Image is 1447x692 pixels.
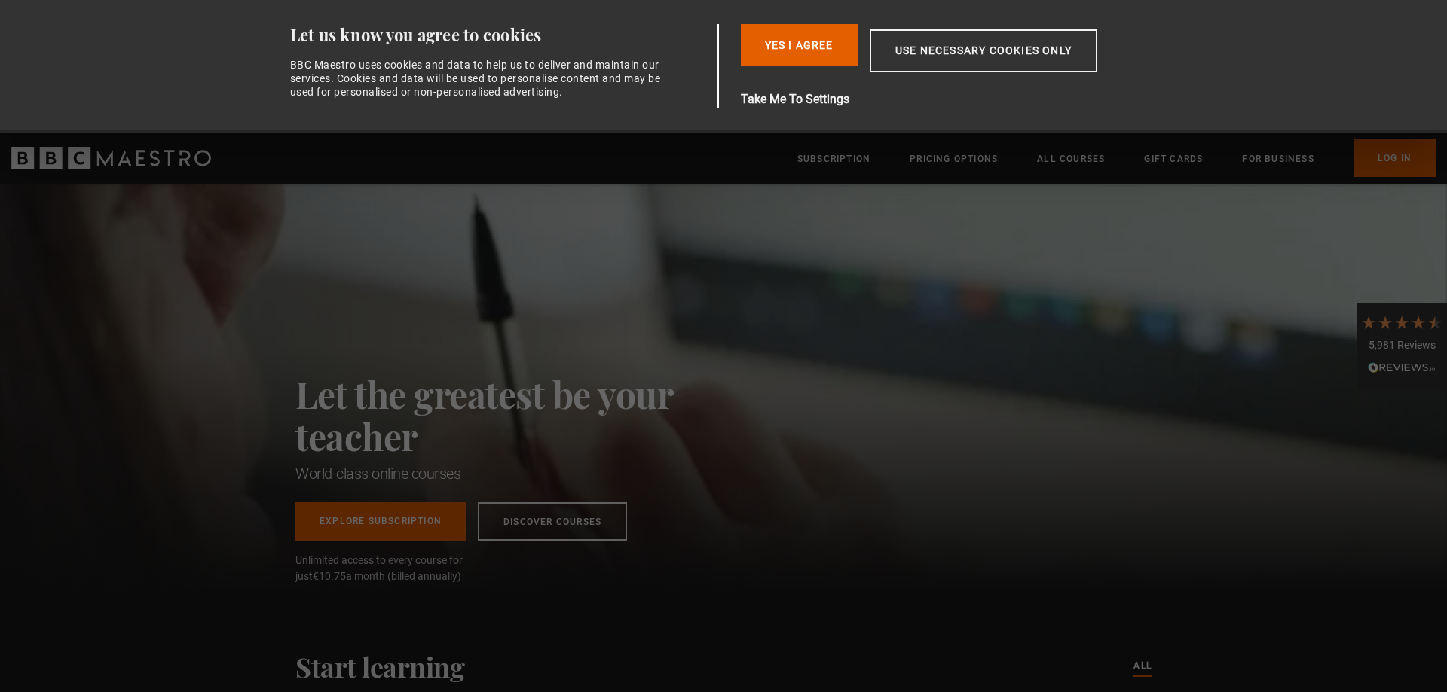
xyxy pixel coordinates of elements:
button: Use necessary cookies only [870,29,1097,72]
div: Let us know you agree to cookies [290,24,712,46]
a: All Courses [1037,151,1105,166]
a: Log In [1354,139,1436,177]
nav: Primary [797,139,1436,177]
a: For business [1242,151,1314,166]
span: Unlimited access to every course for just a month (billed annually) [295,553,499,584]
div: Read All Reviews [1360,360,1443,378]
div: 5,981 ReviewsRead All Reviews [1357,303,1447,390]
button: Yes I Agree [741,24,858,66]
img: REVIEWS.io [1368,362,1436,373]
a: Pricing Options [910,151,998,166]
div: BBC Maestro uses cookies and data to help us to deliver and maintain our services. Cookies and da... [290,58,670,99]
span: €10.75 [313,570,346,582]
div: 4.7 Stars [1360,314,1443,331]
a: Discover Courses [478,502,627,541]
div: 5,981 Reviews [1360,338,1443,353]
h1: World-class online courses [295,463,740,484]
h2: Let the greatest be your teacher [295,373,740,457]
a: Gift Cards [1144,151,1203,166]
svg: BBC Maestro [11,147,211,169]
a: Explore Subscription [295,502,466,541]
a: Subscription [797,151,870,166]
button: Take Me To Settings [741,90,1169,108]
